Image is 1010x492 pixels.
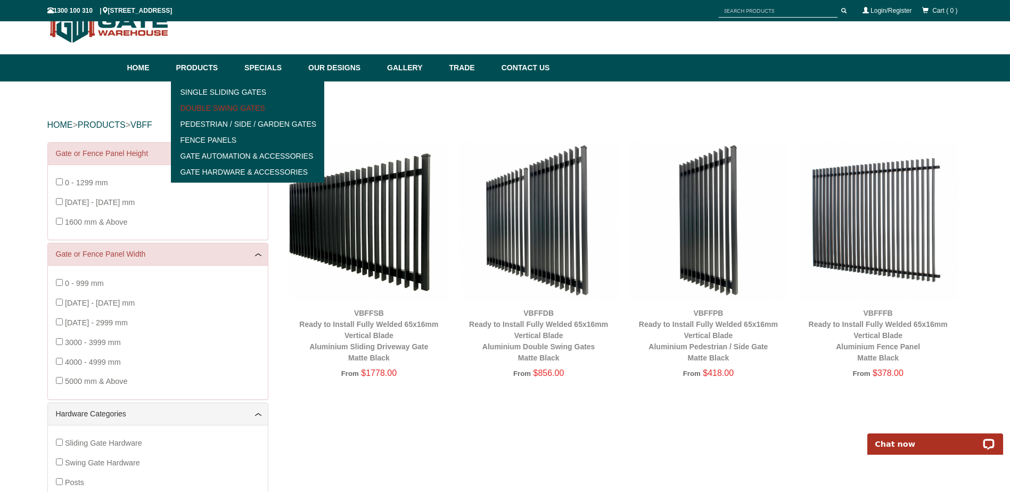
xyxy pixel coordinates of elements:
[174,148,322,164] a: Gate Automation & Accessories
[65,198,135,207] span: [DATE] - [DATE] mm
[513,370,531,378] span: From
[299,309,438,362] a: VBFFSBReady to Install Fully Welded 65x16mm Vertical BladeAluminium Sliding Driveway GateMatte Black
[873,368,904,378] span: $378.00
[78,120,126,129] a: PRODUCTS
[174,116,322,132] a: Pedestrian / Side / Garden Gates
[174,84,322,100] a: Single Sliding Gates
[56,148,260,159] a: Gate or Fence Panel Height
[127,54,171,81] a: Home
[65,318,128,327] span: [DATE] - 2999 mm
[469,309,608,362] a: VBFFDBReady to Install Fully Welded 65x16mm Vertical BladeAluminium Double Swing GatesMatte Black
[239,54,303,81] a: Specials
[174,100,322,116] a: Double Swing Gates
[130,120,152,129] a: VBFF
[65,338,121,347] span: 3000 - 3999 mm
[382,54,444,81] a: Gallery
[496,54,550,81] a: Contact Us
[65,458,140,467] span: Swing Gate Hardware
[303,54,382,81] a: Our Designs
[171,54,240,81] a: Products
[341,370,359,378] span: From
[719,4,837,18] input: SEARCH PRODUCTS
[65,299,135,307] span: [DATE] - [DATE] mm
[533,368,564,378] span: $856.00
[56,249,260,260] a: Gate or Fence Panel Width
[65,358,121,366] span: 4000 - 4999 mm
[809,309,948,362] a: VBFFFBReady to Install Fully Welded 65x16mm Vertical BladeAluminium Fence PanelMatte Black
[174,132,322,148] a: Fence Panels
[56,408,260,420] a: Hardware Categories
[361,368,397,378] span: $1778.00
[65,377,128,386] span: 5000 mm & Above
[47,108,963,142] div: > >
[871,7,912,14] a: Login/Register
[65,279,104,288] span: 0 - 999 mm
[47,7,173,14] span: 1300 100 310 | [STREET_ADDRESS]
[683,370,701,378] span: From
[860,421,1010,455] iframe: LiveChat chat widget
[47,120,73,129] a: HOME
[703,368,734,378] span: $418.00
[290,142,449,301] img: VBFFSB - Ready to Install Fully Welded 65x16mm Vertical Blade - Aluminium Sliding Driveway Gate -...
[65,178,108,187] span: 0 - 1299 mm
[65,218,128,226] span: 1600 mm & Above
[629,142,788,301] img: VBFFPB - Ready to Install Fully Welded 65x16mm Vertical Blade - Aluminium Pedestrian / Side Gate ...
[639,309,778,362] a: VBFFPBReady to Install Fully Welded 65x16mm Vertical BladeAluminium Pedestrian / Side GateMatte B...
[932,7,957,14] span: Cart ( 0 )
[444,54,496,81] a: Trade
[852,370,870,378] span: From
[174,164,322,180] a: Gate Hardware & Accessories
[65,478,84,487] span: Posts
[65,439,142,447] span: Sliding Gate Hardware
[459,142,618,301] img: VBFFDB - Ready to Install Fully Welded 65x16mm Vertical Blade - Aluminium Double Swing Gates - Ma...
[799,142,958,301] img: VBFFFB - Ready to Install Fully Welded 65x16mm Vertical Blade - Aluminium Fence Panel - Matte Bla...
